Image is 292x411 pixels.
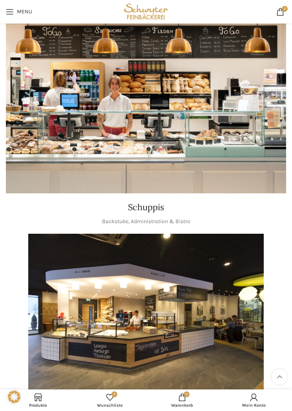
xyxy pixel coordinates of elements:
[282,6,288,12] span: 0
[111,391,117,397] span: 0
[2,391,74,409] a: Produkte
[17,9,32,15] span: Menu
[272,4,288,20] a: 0
[6,7,286,193] div: 1 / 1
[146,391,218,409] a: 0 Warenkorb
[6,7,286,193] img: Bahnhof St. Gallen
[102,217,190,226] p: Backstube, Administration & Bistro
[2,4,36,20] a: Open mobile menu
[150,403,214,408] span: Warenkorb
[28,234,264,391] img: 150130-Schwyter-013
[222,403,287,408] span: Mein Konto
[78,403,142,408] span: Wunschliste
[6,403,70,408] span: Produkte
[74,391,146,409] a: 0 Wunschliste
[128,201,164,213] h4: Schuppis
[6,234,286,391] div: 1 / 1
[146,391,218,409] div: My cart
[122,8,170,15] a: Site logo
[74,391,146,409] div: Meine Wunschliste
[272,369,287,385] a: Scroll to top button
[184,391,190,397] span: 0
[218,391,290,409] a: Mein Konto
